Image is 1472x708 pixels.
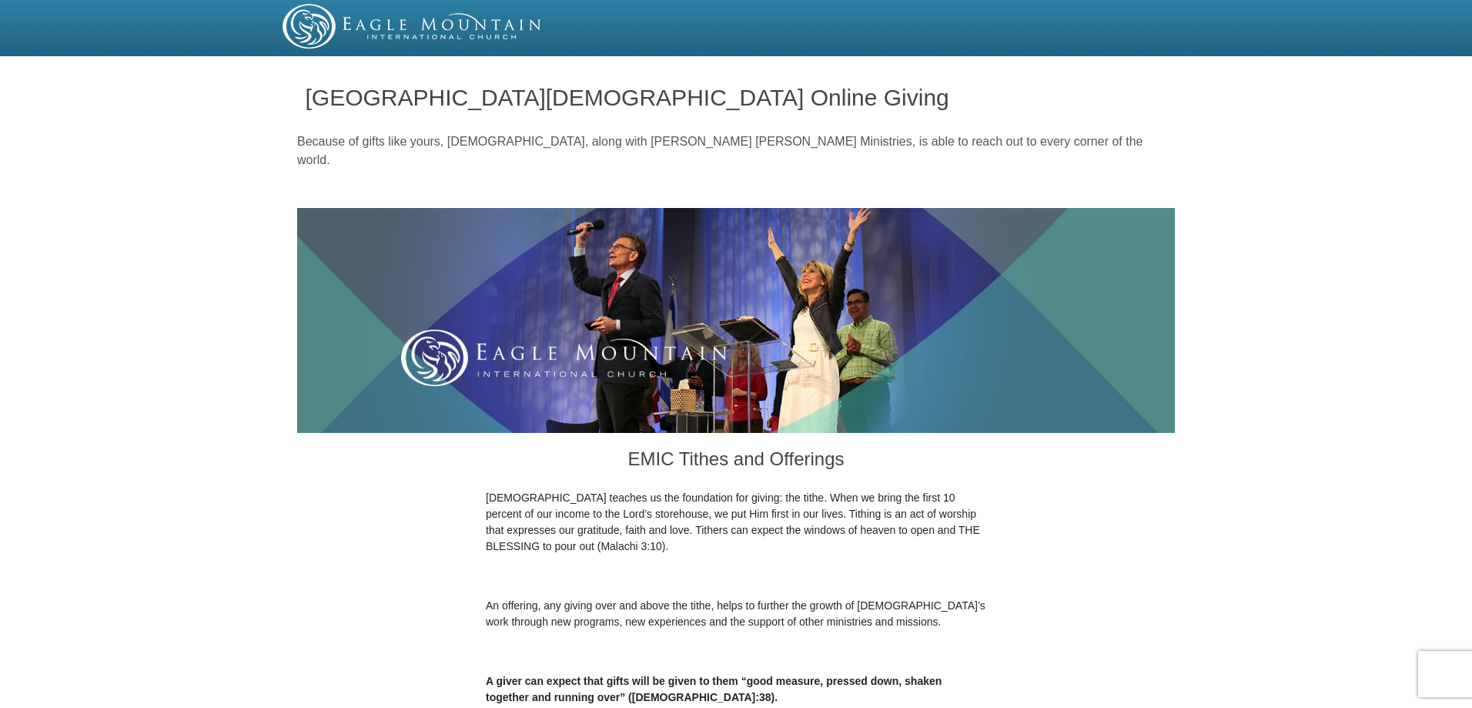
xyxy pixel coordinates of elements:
p: An offering, any giving over and above the tithe, helps to further the growth of [DEMOGRAPHIC_DAT... [486,598,986,630]
p: [DEMOGRAPHIC_DATA] teaches us the foundation for giving: the tithe. When we bring the first 10 pe... [486,490,986,555]
p: Because of gifts like yours, [DEMOGRAPHIC_DATA], along with [PERSON_NAME] [PERSON_NAME] Ministrie... [297,133,1175,169]
b: A giver can expect that gifts will be given to them “good measure, pressed down, shaken together ... [486,675,942,703]
h3: EMIC Tithes and Offerings [486,433,986,490]
h1: [GEOGRAPHIC_DATA][DEMOGRAPHIC_DATA] Online Giving [306,85,1167,110]
img: EMIC [283,4,543,49]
